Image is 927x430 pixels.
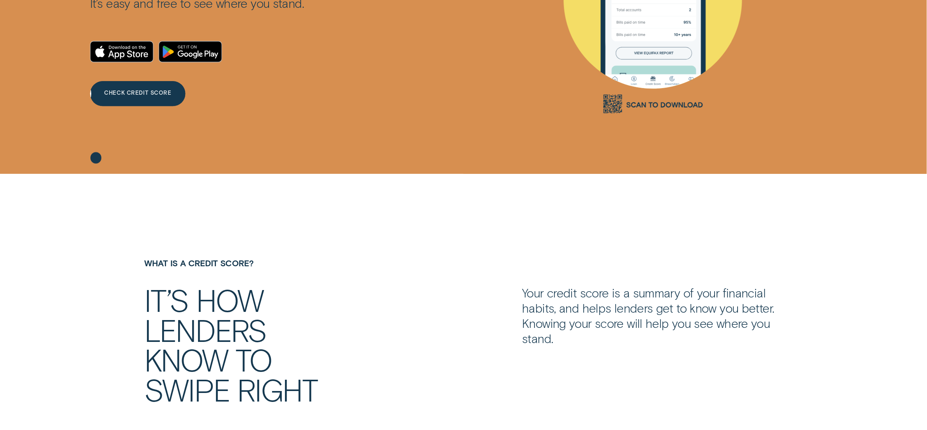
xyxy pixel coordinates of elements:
div: Your credit score is a summary of your financial habits, and helps lenders get to know you better... [518,285,788,346]
a: Android App on Google Play [159,41,222,62]
h2: It’s how lenders know to swipe right [144,285,405,405]
h4: What is a Credit Score? [140,258,356,268]
a: Download on the App Store [90,41,154,62]
a: CHECK CREDIT SCORE [90,81,185,106]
